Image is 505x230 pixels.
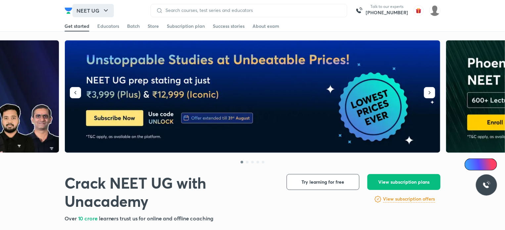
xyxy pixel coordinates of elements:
[65,23,89,29] div: Get started
[252,23,279,29] div: About exam
[99,215,213,222] span: learners trust us for online and offline coaching
[127,23,140,29] div: Batch
[72,4,114,17] button: NEET UG
[65,174,276,210] h1: Crack NEET UG with Unacademy
[367,174,440,190] button: View subscription plans
[148,23,159,29] div: Store
[366,9,408,16] a: [PHONE_NUMBER]
[167,23,205,29] div: Subscription plan
[429,5,440,16] img: surabhi
[78,215,99,222] span: 10 crore
[127,21,140,31] a: Batch
[302,179,344,185] span: Try learning for free
[65,7,72,15] img: Company Logo
[167,21,205,31] a: Subscription plan
[163,8,342,13] input: Search courses, test series and educators
[65,21,89,31] a: Get started
[476,162,493,167] span: Ai Doubts
[465,159,497,170] a: Ai Doubts
[383,195,435,203] a: View subscription offers
[65,215,78,222] span: Over
[383,196,435,203] h6: View subscription offers
[287,174,359,190] button: Try learning for free
[469,162,474,167] img: Icon
[213,23,245,29] div: Success stories
[213,21,245,31] a: Success stories
[482,181,490,189] img: ttu
[252,21,279,31] a: About exam
[352,4,366,17] img: call-us
[378,179,430,185] span: View subscription plans
[97,21,119,31] a: Educators
[366,4,408,9] p: Talk to our experts
[97,23,119,29] div: Educators
[148,21,159,31] a: Store
[413,5,424,16] img: avatar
